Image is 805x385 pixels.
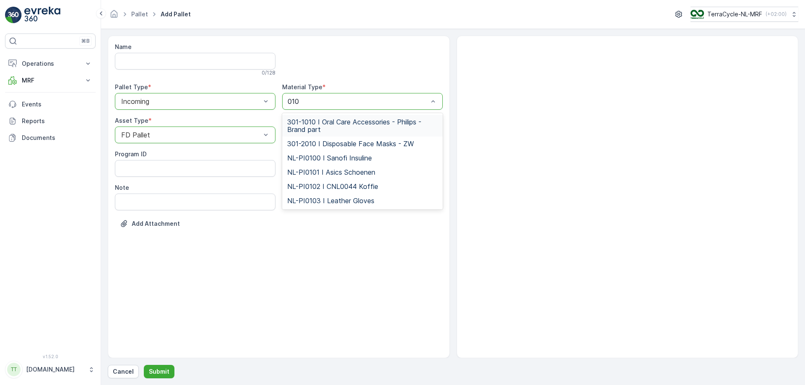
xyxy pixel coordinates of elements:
[5,361,96,378] button: TT[DOMAIN_NAME]
[5,354,96,359] span: v 1.52.0
[691,10,704,19] img: TC_v739CUj.png
[109,13,119,20] a: Homepage
[5,129,96,146] a: Documents
[115,150,147,158] label: Program ID
[113,367,134,376] p: Cancel
[5,96,96,113] a: Events
[287,140,414,147] span: 301-2010 I Disposable Face Masks - ZW
[5,113,96,129] a: Reports
[132,220,180,228] p: Add Attachment
[262,70,275,76] p: 0 / 128
[7,363,21,376] div: TT
[149,367,169,376] p: Submit
[22,100,92,109] p: Events
[22,59,79,68] p: Operations
[287,197,374,204] span: NL-PI0103 I Leather Gloves
[707,10,762,18] p: TerraCycle-NL-MRF
[282,83,322,90] label: Material Type
[766,11,787,18] p: ( +02:00 )
[159,10,192,18] span: Add Pallet
[22,134,92,142] p: Documents
[691,7,798,22] button: TerraCycle-NL-MRF(+02:00)
[287,168,375,176] span: NL-PI0101 I Asics Schoenen
[287,154,372,162] span: NL-PI0100 I Sanofi Insuline
[287,183,378,190] span: NL-PI0102 I CNL0044 Koffie
[115,43,132,50] label: Name
[115,83,148,90] label: Pallet Type
[115,184,129,191] label: Note
[22,117,92,125] p: Reports
[131,10,148,18] a: Pallet
[26,365,84,374] p: [DOMAIN_NAME]
[115,117,148,124] label: Asset Type
[5,72,96,89] button: MRF
[144,365,174,378] button: Submit
[81,38,90,44] p: ⌘B
[5,55,96,72] button: Operations
[115,217,185,230] button: Upload File
[5,7,22,23] img: logo
[108,365,139,378] button: Cancel
[22,76,79,85] p: MRF
[287,118,438,133] span: 301-1010 I Oral Care Accessories - Philips - Brand part
[24,7,60,23] img: logo_light-DOdMpM7g.png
